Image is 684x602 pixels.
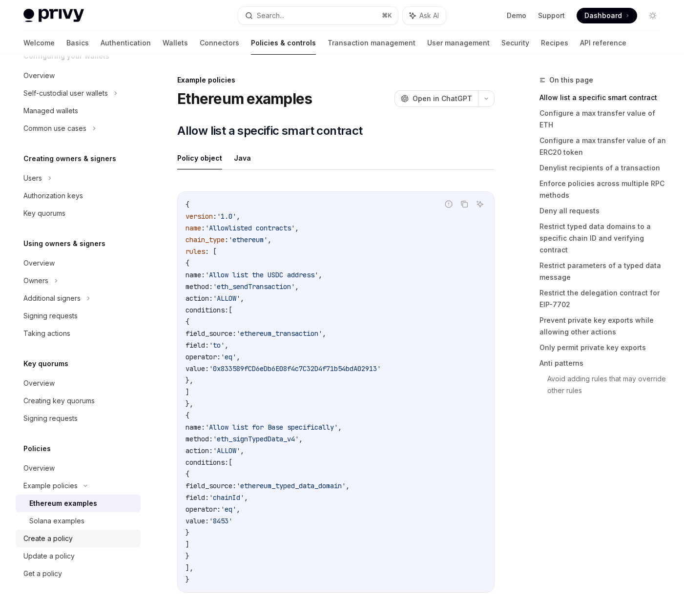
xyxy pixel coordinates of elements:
span: 'Allow list for Base specifically' [205,423,338,432]
span: , [240,446,244,455]
button: Search...⌘K [238,7,397,24]
span: , [318,270,322,279]
a: Support [538,11,565,21]
div: Key quorums [23,208,65,219]
span: 'eq' [221,505,236,514]
span: ], [186,563,193,572]
span: conditions: [186,306,228,314]
span: conditions: [186,458,228,467]
a: Demo [507,11,526,21]
a: Restrict the delegation contract for EIP-7702 [539,285,668,312]
a: Restrict parameters of a typed data message [539,258,668,285]
span: , [295,224,299,232]
span: 'eq' [221,353,236,361]
a: Wallets [163,31,188,55]
span: 'Allowlisted contracts' [205,224,295,232]
a: API reference [580,31,626,55]
div: Creating key quorums [23,395,95,407]
span: name: [186,270,205,279]
button: Copy the contents from the code block [458,198,471,210]
a: User management [427,31,490,55]
span: , [236,505,240,514]
div: Managed wallets [23,105,78,117]
div: Update a policy [23,550,75,562]
span: field_source: [186,329,236,338]
div: Additional signers [23,292,81,304]
span: Allow list a specific smart contract [177,123,362,139]
span: Open in ChatGPT [413,94,472,104]
div: Authorization keys [23,190,83,202]
span: value: [186,364,209,373]
span: { [186,317,189,326]
div: Create a policy [23,533,73,544]
a: Authentication [101,31,151,55]
span: action: [186,446,213,455]
div: Overview [23,462,55,474]
a: Prevent private key exports while allowing other actions [539,312,668,340]
span: field: [186,341,209,350]
span: Dashboard [584,11,622,21]
span: , [299,435,303,443]
span: chain_type [186,235,225,244]
span: 'to' [209,341,225,350]
div: Ethereum examples [29,498,97,509]
img: light logo [23,9,84,22]
span: , [268,235,271,244]
h5: Using owners & signers [23,238,105,249]
span: } [186,528,189,537]
span: [ [228,458,232,467]
a: Restrict typed data domains to a specific chain ID and verifying contract [539,219,668,258]
a: Update a policy [16,547,141,565]
div: Overview [23,70,55,82]
button: Ask AI [474,198,486,210]
span: method: [186,435,213,443]
span: 'ALLOW' [213,294,240,303]
div: Example policies [177,75,495,85]
span: '0x833589fCD6eDb6E08f4c7C32D4f71b54bdA02913' [209,364,381,373]
span: , [346,481,350,490]
h5: Key quorums [23,358,68,370]
a: Create a policy [16,530,141,547]
span: , [338,423,342,432]
a: Configure a max transfer value of ETH [539,105,668,133]
span: : [213,212,217,221]
a: Policies & controls [251,31,316,55]
a: Signing requests [16,307,141,325]
button: Java [234,146,251,169]
span: [ [228,306,232,314]
span: Ask AI [419,11,439,21]
span: , [244,493,248,502]
a: Get a policy [16,565,141,582]
span: : [225,235,228,244]
a: Overview [16,254,141,272]
h5: Policies [23,443,51,455]
span: 'ethereum_typed_data_domain' [236,481,346,490]
span: , [236,353,240,361]
span: { [186,259,189,268]
a: Overview [16,374,141,392]
a: Managed wallets [16,102,141,120]
span: ] [186,388,189,396]
a: Avoid adding rules that may override other rules [547,371,668,398]
span: { [186,200,189,209]
div: Overview [23,257,55,269]
div: Signing requests [23,310,78,322]
div: Owners [23,275,48,287]
div: Users [23,172,42,184]
a: Configure a max transfer value of an ERC20 token [539,133,668,160]
span: ⌘ K [382,12,392,20]
a: Key quorums [16,205,141,222]
div: Solana examples [29,515,84,527]
a: Solana examples [16,512,141,530]
span: field_source: [186,481,236,490]
span: operator: [186,505,221,514]
span: 'ALLOW' [213,446,240,455]
a: Ethereum examples [16,495,141,512]
span: method: [186,282,213,291]
span: , [295,282,299,291]
span: { [186,411,189,420]
span: }, [186,376,193,385]
span: }, [186,399,193,408]
span: action: [186,294,213,303]
a: Only permit private key exports [539,340,668,355]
